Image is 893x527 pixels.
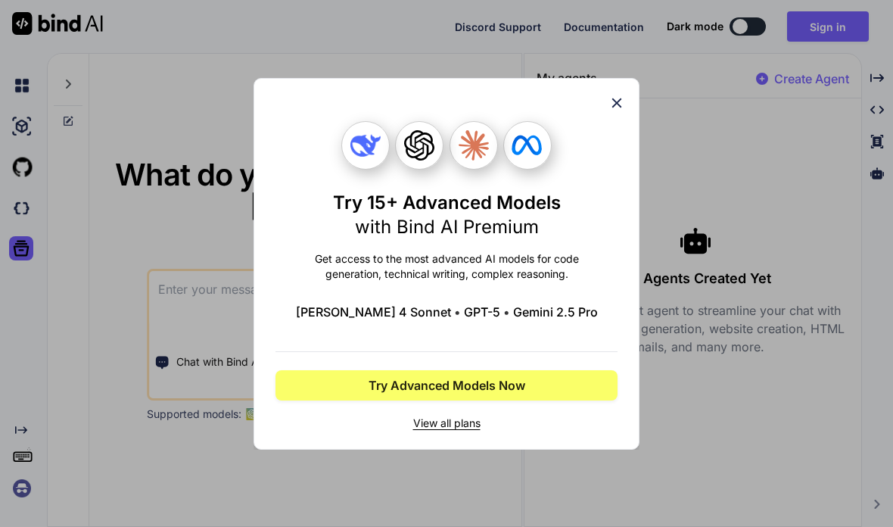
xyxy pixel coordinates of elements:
span: GPT-5 [464,303,500,321]
span: with Bind AI Premium [355,216,539,238]
span: • [454,303,461,321]
span: Gemini 2.5 Pro [513,303,598,321]
span: View all plans [275,416,618,431]
img: Deepseek [350,130,381,161]
button: Try Advanced Models Now [275,370,618,401]
span: • [503,303,510,321]
span: [PERSON_NAME] 4 Sonnet [296,303,451,321]
span: Try Advanced Models Now [369,376,525,394]
h1: Try 15+ Advanced Models [333,191,561,239]
p: Get access to the most advanced AI models for code generation, technical writing, complex reasoning. [275,251,618,282]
